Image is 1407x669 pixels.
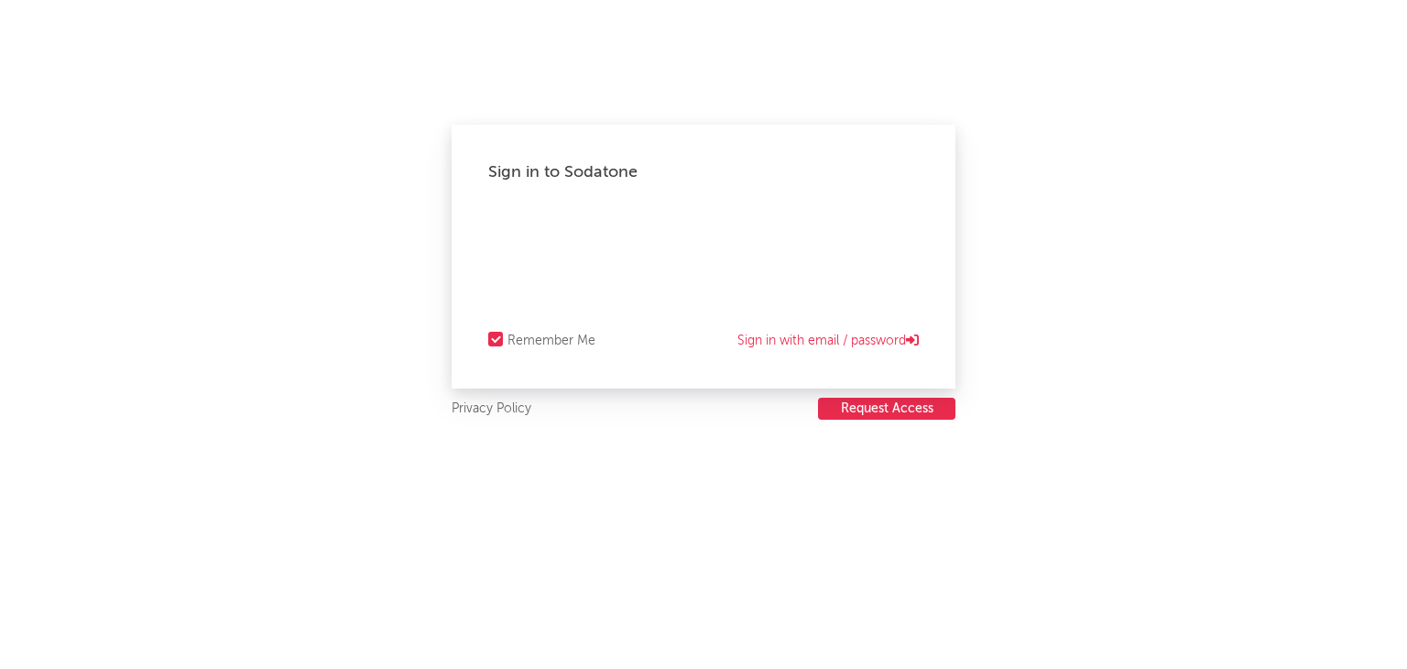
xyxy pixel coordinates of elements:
a: Sign in with email / password [737,330,919,352]
a: Privacy Policy [452,398,531,421]
a: Request Access [818,398,955,421]
div: Sign in to Sodatone [488,161,919,183]
button: Request Access [818,398,955,420]
div: Remember Me [507,330,595,352]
